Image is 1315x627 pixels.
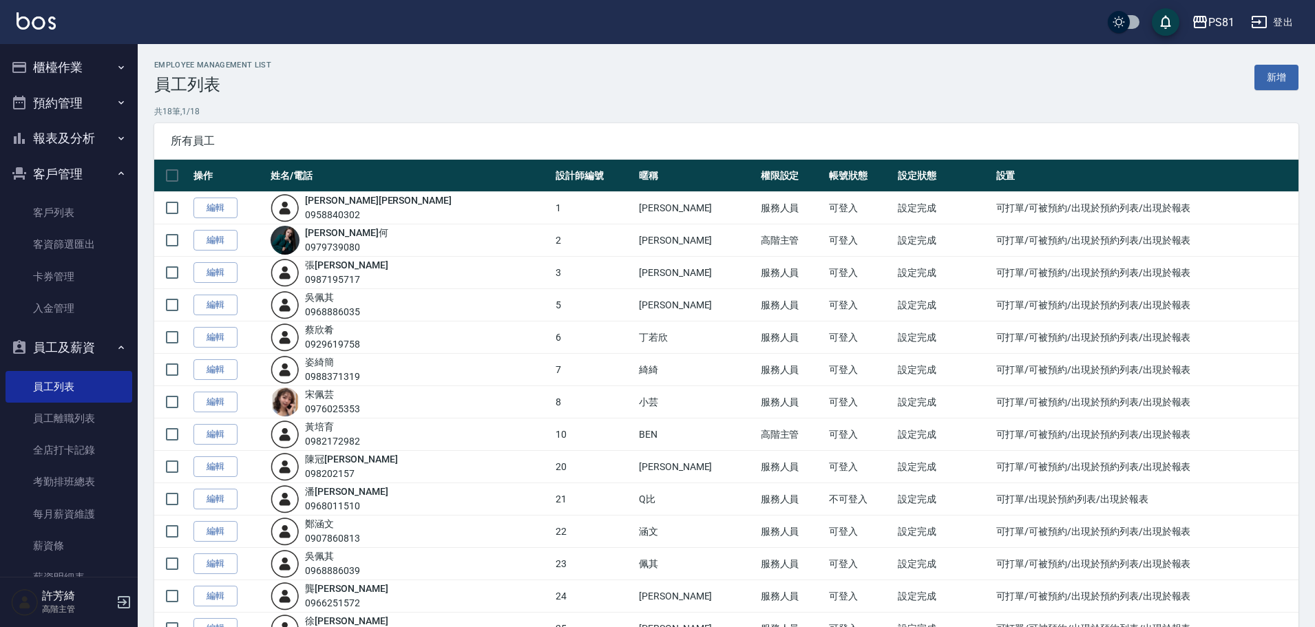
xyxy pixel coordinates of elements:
td: 可打單/可被預約/出現於預約列表/出現於報表 [993,516,1299,548]
div: 0929619758 [305,337,360,352]
td: 設定完成 [894,451,992,483]
td: 服務人員 [757,289,826,321]
td: [PERSON_NAME] [635,289,757,321]
td: 不可登入 [825,483,894,516]
a: 員工列表 [6,371,132,403]
td: 可打單/可被預約/出現於預約列表/出現於報表 [993,192,1299,224]
div: 0982172982 [305,434,360,449]
td: 可登入 [825,386,894,418]
a: 編輯 [193,327,238,348]
td: 服務人員 [757,516,826,548]
td: 可登入 [825,192,894,224]
a: 考勤排班總表 [6,466,132,498]
td: 可打單/可被預約/出現於預約列表/出現於報表 [993,321,1299,354]
th: 帳號狀態 [825,160,894,192]
th: 操作 [190,160,267,192]
p: 高階主管 [42,603,112,615]
td: 1 [552,192,635,224]
td: 可打單/可被預約/出現於預約列表/出現於報表 [993,548,1299,580]
a: 鄭涵文 [305,518,334,529]
img: user-login-man-human-body-mobile-person-512.png [271,290,299,319]
a: 陳冠[PERSON_NAME] [305,454,397,465]
img: user-login-man-human-body-mobile-person-512.png [271,485,299,513]
td: 服務人員 [757,451,826,483]
td: 設定完成 [894,418,992,451]
td: 2 [552,224,635,257]
h3: 員工列表 [154,75,271,94]
td: 8 [552,386,635,418]
td: [PERSON_NAME] [635,580,757,613]
a: 徐[PERSON_NAME] [305,615,388,626]
img: avatarjpeg [271,226,299,255]
a: 客戶列表 [6,197,132,229]
td: [PERSON_NAME] [635,192,757,224]
th: 設置 [993,160,1299,192]
a: 入金管理 [6,293,132,324]
td: 可登入 [825,321,894,354]
td: 7 [552,354,635,386]
div: 0907860813 [305,531,360,546]
td: 可登入 [825,257,894,289]
td: 可打單/可被預約/出現於預約列表/出現於報表 [993,289,1299,321]
th: 設定狀態 [894,160,992,192]
td: BEN [635,418,757,451]
a: 全店打卡記錄 [6,434,132,466]
th: 權限設定 [757,160,826,192]
td: 小芸 [635,386,757,418]
td: 可登入 [825,451,894,483]
a: 姿綺簡 [305,357,334,368]
div: 0987195717 [305,273,388,287]
td: 設定完成 [894,289,992,321]
a: [PERSON_NAME][PERSON_NAME] [305,195,452,206]
img: user-login-man-human-body-mobile-person-512.png [271,355,299,384]
td: [PERSON_NAME] [635,257,757,289]
a: 編輯 [193,262,238,284]
td: 22 [552,516,635,548]
img: Logo [17,12,56,30]
div: 0968011510 [305,499,388,513]
a: 新增 [1254,65,1298,90]
button: save [1152,8,1179,36]
td: Q比 [635,483,757,516]
td: 21 [552,483,635,516]
img: avatar.jpeg [271,387,299,416]
td: 10 [552,418,635,451]
a: 員工離職列表 [6,403,132,434]
button: PS81 [1186,8,1240,36]
td: 可登入 [825,224,894,257]
a: 編輯 [193,489,238,510]
a: 編輯 [193,295,238,316]
img: user-login-man-human-body-mobile-person-512.png [271,549,299,578]
img: user-login-man-human-body-mobile-person-512.png [271,452,299,481]
h5: 許芳綺 [42,589,112,603]
td: 可登入 [825,580,894,613]
img: user-login-man-human-body-mobile-person-512.png [271,323,299,352]
button: 櫃檯作業 [6,50,132,85]
img: user-login-man-human-body-mobile-person-512.png [271,582,299,610]
a: 編輯 [193,424,238,445]
td: 設定完成 [894,483,992,516]
img: user-login-man-human-body-mobile-person-512.png [271,420,299,449]
td: 可打單/可被預約/出現於預約列表/出現於報表 [993,386,1299,418]
td: 高階主管 [757,224,826,257]
a: 編輯 [193,521,238,542]
td: [PERSON_NAME] [635,451,757,483]
h2: Employee Management List [154,61,271,70]
td: 設定完成 [894,192,992,224]
td: 服務人員 [757,548,826,580]
td: 綺綺 [635,354,757,386]
td: 服務人員 [757,257,826,289]
div: 098202157 [305,467,397,481]
td: 服務人員 [757,321,826,354]
td: 23 [552,548,635,580]
div: 0976025353 [305,402,360,416]
a: 每月薪資維護 [6,498,132,530]
td: 3 [552,257,635,289]
td: 可登入 [825,418,894,451]
a: 編輯 [193,553,238,575]
a: 龔[PERSON_NAME] [305,583,388,594]
th: 姓名/電話 [267,160,552,192]
a: [PERSON_NAME]何 [305,227,388,238]
td: 可打單/可被預約/出現於預約列表/出現於報表 [993,257,1299,289]
td: 設定完成 [894,386,992,418]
